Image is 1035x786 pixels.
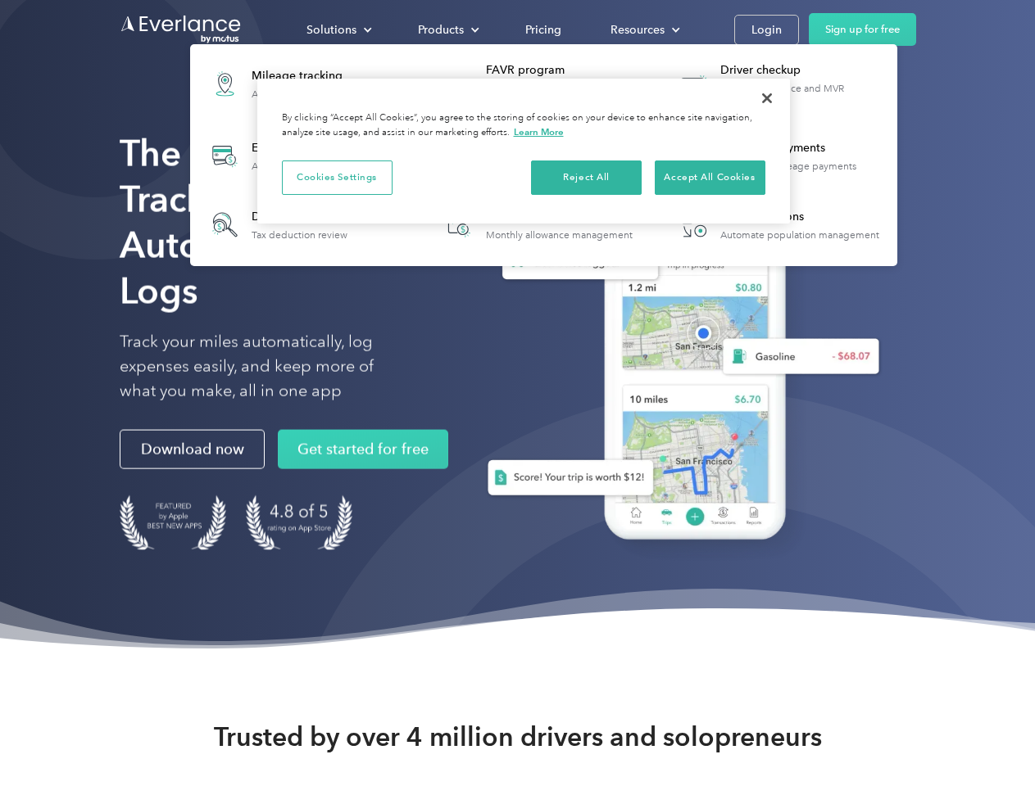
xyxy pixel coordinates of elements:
div: Deduction finder [252,209,347,225]
a: FAVR programFixed & Variable Rate reimbursement design & management [433,54,655,114]
div: Cookie banner [257,79,790,224]
div: Expense tracking [252,140,370,156]
div: FAVR program [486,62,654,79]
div: Mileage tracking [252,68,358,84]
div: Resources [611,20,665,40]
div: HR Integrations [720,209,879,225]
strong: Trusted by over 4 million drivers and solopreneurs [214,720,822,753]
button: Close [749,80,785,116]
a: Deduction finderTax deduction review [198,198,356,251]
button: Cookies Settings [282,160,393,195]
div: Monthly allowance management [486,229,633,241]
div: Automate population management [720,229,879,241]
div: Tax deduction review [252,229,347,241]
div: Resources [594,16,693,44]
a: Sign up for free [809,13,916,46]
div: Products [402,16,493,44]
div: License, insurance and MVR verification [720,83,888,106]
a: Get started for free [278,430,448,469]
img: 4.9 out of 5 stars on the app store [246,495,352,550]
div: Pricing [525,20,561,40]
div: Products [418,20,464,40]
a: Driver checkupLicense, insurance and MVR verification [667,54,889,114]
a: More information about your privacy, opens in a new tab [514,126,564,138]
div: Privacy [257,79,790,224]
img: Everlance, mileage tracker app, expense tracking app [461,156,892,564]
button: Accept All Cookies [655,160,765,195]
a: Accountable planMonthly allowance management [433,198,641,251]
div: Solutions [306,20,356,40]
nav: Products [190,44,897,266]
a: Pricing [509,16,578,44]
div: By clicking “Accept All Cookies”, you agree to the storing of cookies on your device to enhance s... [282,111,765,140]
a: Login [734,15,799,45]
button: Reject All [531,160,642,195]
a: Download now [120,430,265,469]
div: Automatic transaction logs [252,160,370,172]
div: Automatic mileage logs [252,88,358,100]
img: Badge for Featured by Apple Best New Apps [120,495,226,550]
div: Login [751,20,782,40]
div: Solutions [290,16,385,44]
p: Track your miles automatically, log expenses easily, and keep more of what you make, all in one app [120,330,412,404]
a: Expense trackingAutomatic transaction logs [198,126,378,186]
div: Driver checkup [720,62,888,79]
a: HR IntegrationsAutomate population management [667,198,887,251]
a: Go to homepage [120,14,243,45]
a: Mileage trackingAutomatic mileage logs [198,54,366,114]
